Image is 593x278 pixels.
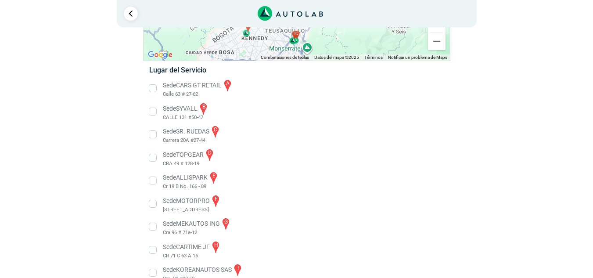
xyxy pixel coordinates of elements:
span: c [295,31,298,37]
span: i [295,31,296,37]
a: Link al sitio de autolab [258,9,323,17]
button: Combinaciones de teclas [261,54,309,61]
a: Ir al paso anterior [124,7,138,21]
a: Términos (se abre en una nueva pestaña) [364,55,383,60]
h5: Lugar del Servicio [149,66,444,74]
span: Datos del mapa ©2025 [314,55,359,60]
img: Google [146,49,175,61]
a: Abre esta zona en Google Maps (se abre en una nueva ventana) [146,49,175,61]
button: Reducir [428,32,446,50]
a: Notificar un problema de Maps [388,55,447,60]
span: k [247,23,249,29]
